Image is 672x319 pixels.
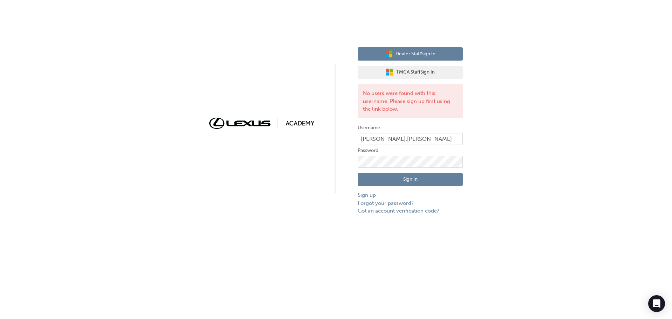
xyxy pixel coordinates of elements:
[358,173,463,186] button: Sign In
[396,68,435,76] span: TMCA Staff Sign In
[358,66,463,79] button: TMCA StaffSign In
[358,133,463,145] input: Username
[358,199,463,207] a: Forgot your password?
[358,47,463,61] button: Dealer StaffSign In
[358,146,463,155] label: Password
[209,118,314,129] img: Trak
[648,295,665,312] div: Open Intercom Messenger
[358,84,463,118] div: No users were found with this username. Please sign up first using the link below.
[358,207,463,215] a: Got an account verification code?
[358,191,463,199] a: Sign up
[395,50,435,58] span: Dealer Staff Sign In
[358,124,463,132] label: Username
